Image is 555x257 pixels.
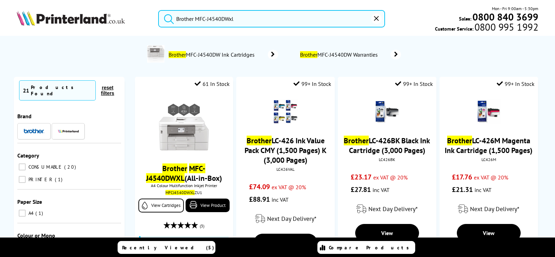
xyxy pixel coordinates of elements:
[17,10,125,26] img: Printerland Logo
[445,136,532,155] a: BrotherLC-426M Magenta Ink Cartridge (1,500 Pages)
[158,10,385,27] input: Search product or brand
[118,241,215,254] a: Recently Viewed (5)
[492,5,538,12] span: Mon - Fri 9:00am - 5:30pm
[344,136,369,145] mark: Brother
[317,241,415,254] a: Compare Products
[17,152,39,159] span: Category
[452,172,472,182] span: £17.76
[55,176,64,183] span: 1
[24,129,44,134] img: Brother
[483,230,495,236] span: View
[17,10,150,27] a: Printerland Logo
[27,210,35,216] span: A4
[344,136,430,155] a: BrotherLC-426BK Black Ink Cartridge (3,000 Pages)
[168,45,278,64] a: BrotherMFC-J4540DW Ink Cartridges
[299,51,380,58] span: MFC-J4540DW Warranties
[146,163,206,183] mark: MFC-J4540DWXL
[96,85,119,96] button: reset filters
[195,80,230,87] div: 61 In Stock
[240,209,331,228] div: modal_delivery
[452,185,473,194] span: £21.31
[168,51,257,58] span: MFC-J4540DW Ink Cartridges
[381,230,393,236] span: View
[19,210,26,217] input: A4 1
[147,45,164,63] img: MFCJ4540DWZU1-conspage.jpg
[249,182,270,191] span: £74.09
[254,234,317,252] a: View
[375,99,399,124] img: Brother-LC-426BK-Black-Ink-Small.gif
[343,157,431,162] div: LC426BK
[373,186,390,193] span: inc VAT
[165,190,195,195] mark: MFCJ4540DWXL
[17,198,42,205] span: Paper Size
[169,51,186,58] mark: Brother
[341,199,433,219] div: modal_delivery
[19,176,26,183] input: PRINTER 1
[497,80,535,87] div: 99+ In Stock
[435,24,538,32] span: Customer Service:
[35,210,45,216] span: 1
[138,199,184,212] a: View Cartridges
[477,99,501,124] img: Brother-LC-426M-Magenta-Ink-Small.gif
[17,232,55,239] span: Colour or Mono
[241,167,329,172] div: LC426VAL
[158,99,210,152] img: Brother-MFC-J4540DWXL-AIB-Small.jpg
[58,129,79,133] img: Printerland
[395,80,433,87] div: 99+ In Stock
[64,164,78,170] span: 20
[27,176,54,183] span: PRINTER
[138,183,230,188] span: A4 Colour Multifunction Inkjet Printer
[186,199,230,212] a: View Product
[457,224,521,242] a: View
[31,84,92,97] div: Products Found
[473,24,538,30] span: 0800 995 1992
[373,174,408,181] span: ex VAT @ 20%
[329,244,413,251] span: Compare Products
[200,219,204,233] span: (3)
[368,205,418,213] span: Next Day Delivery*
[17,113,32,120] span: Brand
[272,184,306,191] span: ex VAT @ 20%
[272,196,289,203] span: inc VAT
[299,50,401,59] a: BrotherMFC-J4540DW Warranties
[459,15,471,22] span: Sales:
[443,199,534,219] div: modal_delivery
[472,10,538,23] b: 0800 840 3699
[351,172,372,182] span: £23.17
[470,205,519,213] span: Next Day Delivery*
[445,157,532,162] div: LC426M
[355,224,419,242] a: View
[475,186,492,193] span: inc VAT
[140,190,228,195] div: ZU1
[447,136,472,145] mark: Brother
[249,195,270,204] span: £88.91
[23,87,29,94] span: 21
[293,80,331,87] div: 99+ In Stock
[351,185,371,194] span: £27.81
[245,136,326,165] a: BrotherLC-426 Ink Value Pack CMY (1,500 Pages) K (3,000 Pages)
[474,174,508,181] span: ex VAT @ 20%
[162,163,187,173] mark: Brother
[267,215,316,223] span: Next Day Delivery*
[300,51,317,58] mark: Brother
[122,244,214,251] span: Recently Viewed (5)
[247,136,272,145] mark: Brother
[19,163,26,170] input: CONSUMABLE 20
[273,99,298,124] img: Brother-LC-426-ValuePack-Small.gif
[471,14,538,20] a: 0800 840 3699
[146,163,222,183] a: Brother MFC-J4540DWXL(All-in-Box)
[27,164,63,170] span: CONSUMABLE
